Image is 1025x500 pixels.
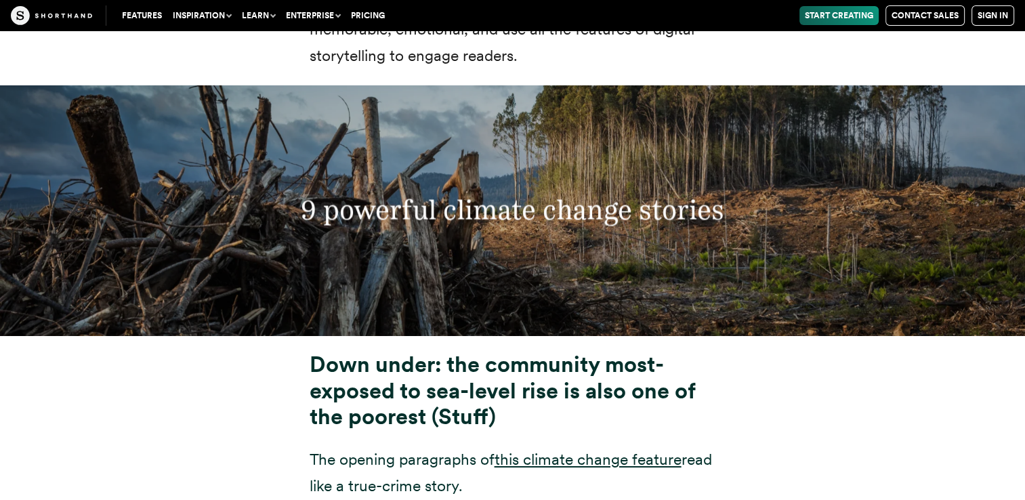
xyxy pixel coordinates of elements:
h3: 9 powerful climate change stories [201,194,824,227]
p: The opening paragraphs of read like a true-crime story. [310,446,716,499]
a: Pricing [346,6,390,25]
a: Start Creating [799,6,879,25]
img: The Craft [11,6,92,25]
button: Enterprise [280,6,346,25]
a: Features [117,6,167,25]
button: Inspiration [167,6,236,25]
strong: Down under: the community most-exposed to sea-level rise is also one of the poorest (Stuff) [310,351,695,430]
a: Sign in [971,5,1014,26]
button: Learn [236,6,280,25]
a: this climate change feature [495,450,682,469]
a: Contact Sales [885,5,965,26]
